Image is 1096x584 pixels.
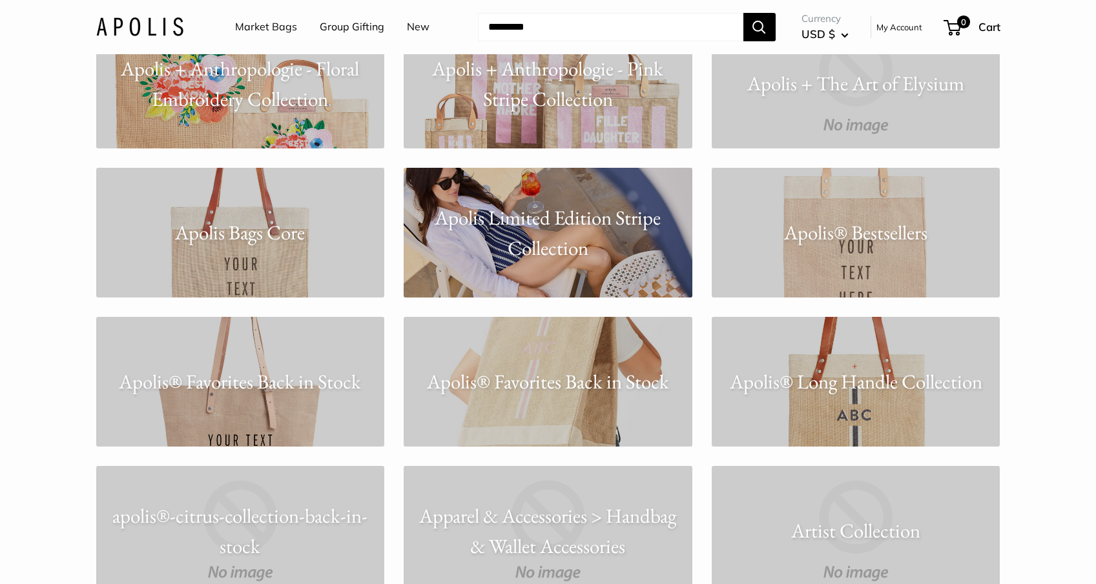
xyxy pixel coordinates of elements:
[96,217,385,248] p: Apolis Bags Core
[712,317,1000,447] a: Apolis® Long Handle Collection
[96,54,385,114] p: Apolis + Anthropologie - Floral Embroidery Collection
[743,13,776,41] button: Search
[235,17,297,37] a: Market Bags
[712,19,1000,148] a: Apolis + The Art of Elysium
[876,19,922,35] a: My Account
[404,317,692,447] a: Apolis® Favorites Back in Stock
[320,17,384,37] a: Group Gifting
[801,27,835,41] span: USD $
[96,501,385,561] p: apolis®-citrus-collection-back-in-stock
[96,317,385,447] a: Apolis® Favorites Back in Stock
[96,367,385,397] p: Apolis® Favorites Back in Stock
[404,367,692,397] p: Apolis® Favorites Back in Stock
[96,17,183,36] img: Apolis
[956,15,969,28] span: 0
[404,501,692,561] p: Apparel & Accessories > Handbag & Wallet Accessories
[712,367,1000,397] p: Apolis® Long Handle Collection
[407,17,429,37] a: New
[404,168,692,297] a: Apolis Limited Edition Stripe Collection
[404,54,692,114] p: Apolis + Anthropologie - Pink Stripe Collection
[10,535,138,574] iframe: Sign Up via Text for Offers
[712,68,1000,99] p: Apolis + The Art of Elysium
[404,19,692,148] a: Apolis + Anthropologie - Pink Stripe Collection
[801,10,849,28] span: Currency
[712,217,1000,248] p: Apolis® Bestsellers
[801,24,849,45] button: USD $
[96,168,385,297] a: Apolis Bags Core
[404,203,692,263] p: Apolis Limited Edition Stripe Collection
[478,13,743,41] input: Search...
[712,168,1000,297] a: Apolis® Bestsellers
[978,20,1000,34] span: Cart
[945,17,1000,37] a: 0 Cart
[712,516,1000,546] p: Artist Collection
[96,19,385,148] a: Apolis + Anthropologie - Floral Embroidery Collection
